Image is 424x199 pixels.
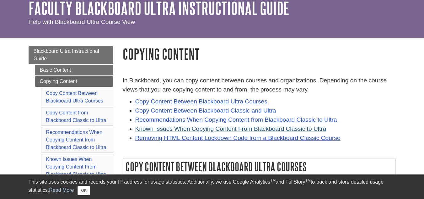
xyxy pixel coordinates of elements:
[34,48,99,61] span: Blackboard Ultra Instructional Guide
[35,76,113,87] a: Copying Content
[78,186,90,195] button: Close
[46,91,103,103] a: Copy Content Between Blackboard Ultra Courses
[46,130,106,150] a: Recommendations When Copying Content from Blackboard Classic to Ultra
[123,158,395,175] h2: Copy Content Between Blackboard Ultra Courses
[35,65,113,75] a: Basic Content
[135,98,267,105] a: Copy Content Between Blackboard Ultra Courses
[305,178,311,183] sup: TM
[123,46,396,62] h1: Copying Content
[135,135,341,141] a: Removing HTML Content Lockdown Code from a Blackboard Classic Course
[46,110,106,123] a: Copy Content from Blackboard Classic to Ultra
[135,107,276,114] a: Copy Content Between Blackboard Classic and Ultra
[135,116,337,123] a: Recommendations When Copying Content from Blackboard Classic to Ultra
[49,187,74,193] a: Read More
[123,76,396,94] p: In Blackboard, you can copy content between courses and organizations. Depending on the course vi...
[29,19,135,25] span: Help with Blackboard Ultra Course View
[29,46,113,64] a: Blackboard Ultra Instructional Guide
[46,157,106,177] a: Known Issues When Copying Content From Blackboard Classic to Ultra
[270,178,276,183] sup: TM
[135,125,326,132] a: Known Issues When Copying Content From Blackboard Classic to Ultra
[29,178,396,195] div: This site uses cookies and records your IP address for usage statistics. Additionally, we use Goo...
